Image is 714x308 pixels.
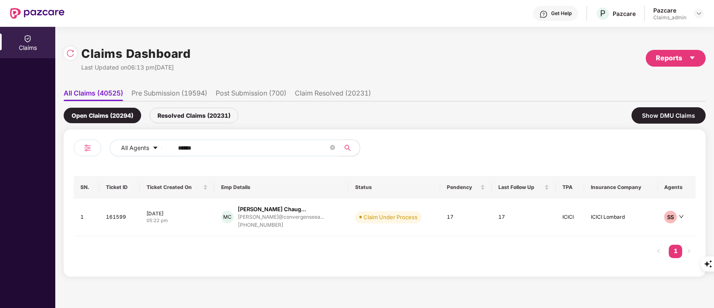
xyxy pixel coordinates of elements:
div: [PERSON_NAME] Chaug... [238,205,306,213]
td: ICICI Lombard [584,199,657,236]
div: Resolved Claims (20231) [150,108,238,123]
div: Reports [656,53,696,63]
th: Agents [657,176,696,199]
td: 1 [74,199,99,236]
div: 05:22 pm [147,217,208,224]
div: [PHONE_NUMBER] [238,221,324,229]
button: All Agentscaret-down [110,140,176,156]
th: Pendency [440,176,492,199]
li: Claim Resolved (20231) [295,89,371,101]
span: search [339,145,356,151]
span: right [686,248,691,254]
div: Claims_admin [653,14,686,21]
th: SN. [74,176,99,199]
div: [DATE] [147,210,208,217]
div: SS [664,211,677,223]
th: Status [348,176,441,199]
li: Pre Submission (19594) [131,89,207,101]
button: search [339,140,360,156]
img: svg+xml;base64,PHN2ZyB4bWxucz0iaHR0cDovL3d3dy53My5vcmcvMjAwMC9zdmciIHdpZHRoPSIyNCIgaGVpZ2h0PSIyNC... [82,143,93,153]
img: svg+xml;base64,PHN2ZyBpZD0iQ2xhaW0iIHhtbG5zPSJodHRwOi8vd3d3LnczLm9yZy8yMDAwL3N2ZyIgd2lkdGg9IjIwIi... [23,34,32,43]
a: 1 [669,245,682,257]
img: New Pazcare Logo [10,8,64,19]
button: left [652,245,665,258]
li: Next Page [682,245,696,258]
div: Get Help [551,10,572,17]
div: MC [221,211,234,223]
span: left [656,248,661,254]
span: Ticket Created On [147,184,201,191]
th: Last Follow Up [492,176,556,199]
th: Emp Details [214,176,348,199]
span: Pendency [447,184,479,191]
img: svg+xml;base64,PHN2ZyBpZD0iSGVscC0zMngzMiIgeG1sbnM9Imh0dHA6Ly93d3cudzMub3JnLzIwMDAvc3ZnIiB3aWR0aD... [539,10,548,18]
button: right [682,245,696,258]
li: 1 [669,245,682,258]
span: close-circle [330,145,335,150]
div: Last Updated on 06:13 pm[DATE] [81,63,191,72]
span: close-circle [330,144,335,152]
td: 161599 [99,199,140,236]
td: 17 [440,199,492,236]
div: Claim Under Process [363,213,418,221]
li: All Claims (40525) [64,89,123,101]
th: Ticket Created On [140,176,214,199]
th: Ticket ID [99,176,140,199]
th: Insurance Company [584,176,657,199]
div: Open Claims (20294) [64,108,141,123]
div: Pazcare [653,6,686,14]
img: svg+xml;base64,PHN2ZyBpZD0iUmVsb2FkLTMyeDMyIiB4bWxucz0iaHR0cDovL3d3dy53My5vcmcvMjAwMC9zdmciIHdpZH... [66,49,75,57]
div: [PERSON_NAME]@convergenseea... [238,214,324,220]
span: Last Follow Up [498,184,543,191]
div: Show DMU Claims [632,107,706,124]
td: ICICI [556,199,584,236]
span: P [600,8,606,18]
div: Pazcare [613,10,636,18]
li: Post Submission (700) [216,89,286,101]
span: caret-down [152,145,158,152]
span: All Agents [121,143,149,153]
th: TPA [556,176,584,199]
span: down [679,214,684,219]
img: svg+xml;base64,PHN2ZyBpZD0iRHJvcGRvd24tMzJ4MzIiIHhtbG5zPSJodHRwOi8vd3d3LnczLm9yZy8yMDAwL3N2ZyIgd2... [696,10,702,17]
td: 17 [492,199,556,236]
span: caret-down [689,54,696,61]
h1: Claims Dashboard [81,44,191,63]
li: Previous Page [652,245,665,258]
